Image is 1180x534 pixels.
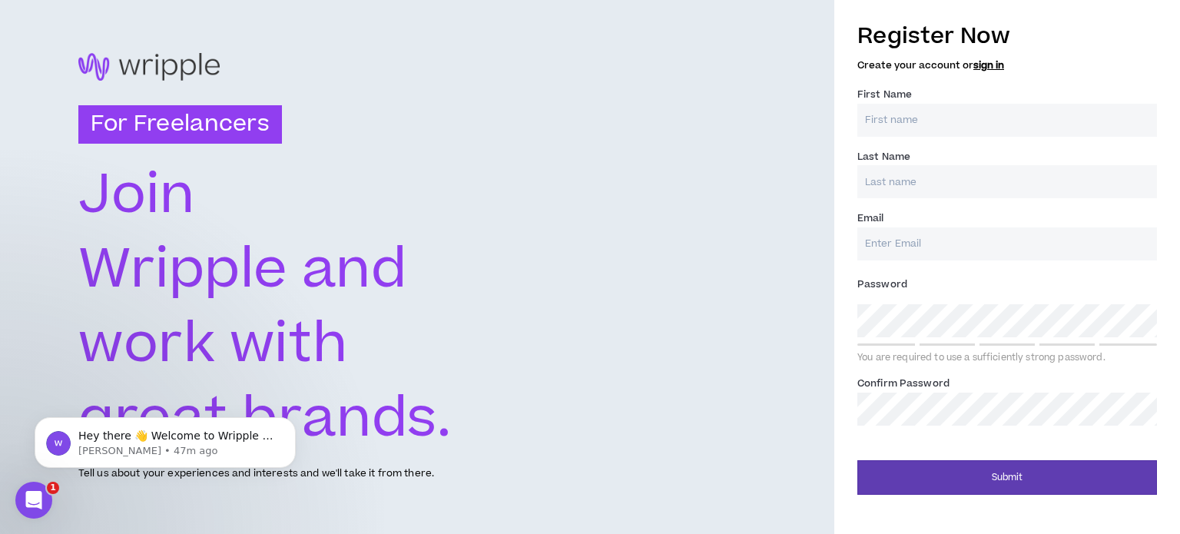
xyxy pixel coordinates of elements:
text: work with [78,306,348,383]
h3: Register Now [857,20,1157,52]
input: Last name [857,165,1157,198]
button: Submit [857,460,1157,495]
label: Last Name [857,144,910,169]
img: tab_keywords_by_traffic_grey.svg [153,89,165,101]
label: First Name [857,82,912,107]
iframe: Intercom notifications message [12,385,319,493]
label: Email [857,206,884,231]
h3: For Freelancers [78,105,282,144]
label: Confirm Password [857,371,950,396]
span: 1 [47,482,59,494]
input: First name [857,104,1157,137]
h5: Create your account or [857,60,1157,71]
img: logo_orange.svg [25,25,37,37]
div: Domain: [DOMAIN_NAME] [40,40,169,52]
div: v 4.0.25 [43,25,75,37]
div: Keywords by Traffic [170,91,259,101]
a: sign in [973,58,1004,72]
input: Enter Email [857,227,1157,260]
text: Join [78,157,195,234]
text: Wripple and [78,231,408,309]
iframe: Intercom live chat [15,482,52,519]
div: You are required to use a sufficiently strong password. [857,352,1157,364]
span: Password [857,277,907,291]
text: great brands. [78,380,452,458]
img: website_grey.svg [25,40,37,52]
img: tab_domain_overview_orange.svg [41,89,54,101]
div: Domain Overview [58,91,138,101]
